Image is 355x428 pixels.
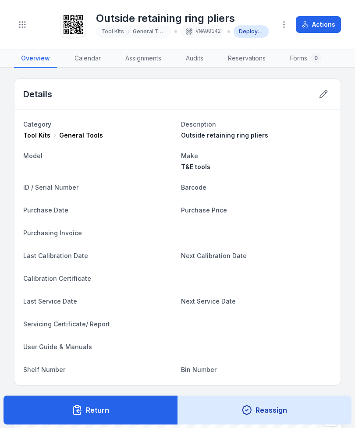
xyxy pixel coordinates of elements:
div: VNA00142 [181,25,224,38]
span: User Guide & Manuals [23,343,92,350]
a: Calendar [67,50,108,68]
div: Deployed [234,25,269,38]
span: Description [181,120,216,128]
span: Tool Kits [23,131,50,140]
div: 0 [311,53,321,64]
span: Servicing Certificate/ Report [23,320,110,328]
span: Outside retaining ring pliers [181,131,268,139]
a: Reservations [221,50,273,68]
button: Actions [296,16,341,33]
a: Audits [179,50,210,68]
span: Purchase Price [181,206,227,214]
span: Calibration Certificate [23,275,91,282]
h1: Outside retaining ring pliers [96,11,269,25]
span: Next Calibration Date [181,252,247,259]
span: Last Service Date [23,297,77,305]
button: Reassign [177,396,352,424]
h2: Details [23,88,52,100]
span: ID / Serial Number [23,184,78,191]
span: Last Calibration Date [23,252,88,259]
a: Assignments [118,50,168,68]
span: Bin Number [181,366,217,373]
span: Purchasing Invoice [23,229,82,237]
span: T&E tools [181,163,210,170]
span: Category [23,120,51,128]
span: Barcode [181,184,206,191]
span: General Tools [133,28,166,35]
span: Next Service Date [181,297,236,305]
span: Model [23,152,43,159]
a: Overview [14,50,57,68]
span: Purchase Date [23,206,68,214]
span: General Tools [59,131,103,140]
span: Tool Kits [101,28,124,35]
span: Shelf Number [23,366,65,373]
a: Forms0 [283,50,328,68]
button: Toggle navigation [14,16,31,33]
span: Make [181,152,198,159]
button: Return [4,396,178,424]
